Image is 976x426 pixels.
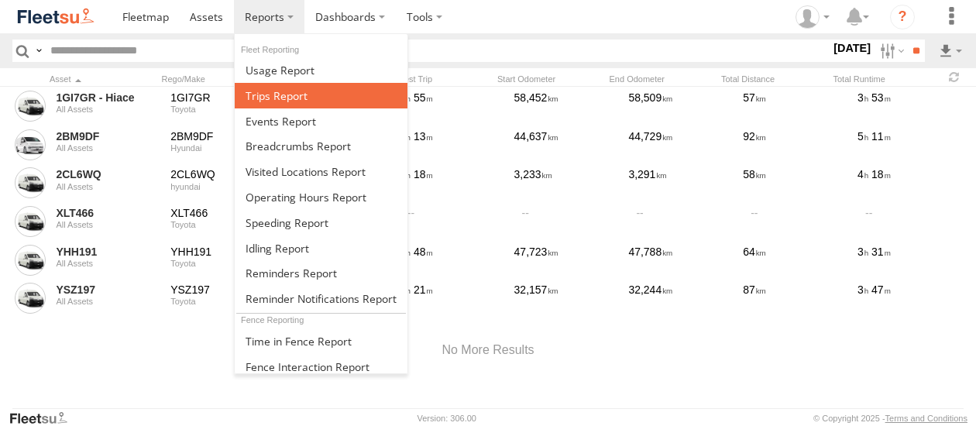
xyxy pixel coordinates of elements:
[857,283,868,296] span: 3
[497,74,603,84] div: Start Odometer
[721,74,827,84] div: Total Distance
[741,280,849,316] div: 87
[170,167,274,181] div: 2CL6WQ
[741,166,849,201] div: 58
[56,105,160,114] div: All Assets
[235,159,407,184] a: Visited Locations Report
[170,91,274,105] div: 1GI7GR
[871,246,891,258] span: 31
[235,133,407,159] a: Breadcrumbs Report
[414,283,433,296] span: 21
[937,40,964,62] label: Export results as...
[235,184,407,210] a: Asset Operating Hours Report
[56,129,160,143] a: 2BM9DF
[33,40,45,62] label: Search Query
[235,286,407,311] a: Service Reminder Notifications Report
[874,40,907,62] label: Search Filter Options
[56,245,160,259] a: YHH191
[871,91,891,104] span: 53
[56,91,160,105] a: 1GI7GR - Hiace
[414,130,433,143] span: 13
[857,168,868,180] span: 4
[235,354,407,380] a: Fence Interaction Report
[170,259,274,268] div: Toyota
[15,283,46,314] a: View Asset Details
[170,283,274,297] div: YSZ197
[857,246,868,258] span: 3
[871,168,891,180] span: 18
[56,143,160,153] div: All Assets
[418,414,476,423] div: Version: 306.00
[857,130,868,143] span: 5
[56,220,160,229] div: All Assets
[830,40,874,57] label: [DATE]
[170,143,274,153] div: Hyundai
[15,245,46,276] a: View Asset Details
[56,206,160,220] a: XLT466
[741,127,849,163] div: 92
[170,245,274,259] div: YHH191
[610,74,716,84] div: End Odometer
[945,70,964,84] span: Refresh
[857,91,868,104] span: 3
[235,235,407,261] a: Idling Report
[790,5,835,29] div: Garry Tanner
[890,5,915,29] i: ?
[50,74,156,84] div: Click to Sort
[512,88,620,124] div: 58,452
[386,74,492,84] div: Longest Trip
[162,74,268,84] div: Rego/Make
[170,105,274,114] div: Toyota
[56,182,160,191] div: All Assets
[15,91,46,122] a: View Asset Details
[56,283,160,297] a: YSZ197
[414,91,433,104] span: 55
[414,246,433,258] span: 48
[235,328,407,354] a: Time in Fences Report
[56,259,160,268] div: All Assets
[871,283,891,296] span: 47
[235,210,407,235] a: Fleet Speed Report
[170,297,274,306] div: Toyota
[813,414,967,423] div: © Copyright 2025 -
[56,167,160,181] a: 2CL6WQ
[885,414,967,423] a: Terms and Conditions
[414,168,433,180] span: 18
[235,57,407,83] a: Usage Report
[235,108,407,134] a: Full Events Report
[170,129,274,143] div: 2BM9DF
[15,206,46,237] a: View Asset Details
[741,242,849,278] div: 64
[512,166,620,201] div: 3,233
[170,206,274,220] div: XLT466
[627,242,735,278] div: 47,788
[9,411,80,426] a: Visit our Website
[627,88,735,124] div: 58,509
[170,182,274,191] div: hyundai
[15,129,46,160] a: View Asset Details
[627,280,735,316] div: 32,244
[512,242,620,278] div: 47,723
[627,166,735,201] div: 3,291
[56,297,160,306] div: All Assets
[833,74,940,84] div: Total Runtime
[512,280,620,316] div: 32,157
[741,88,849,124] div: 57
[627,127,735,163] div: 44,729
[170,220,274,229] div: Toyota
[512,127,620,163] div: 44,637
[15,167,46,198] a: View Asset Details
[15,6,96,27] img: fleetsu-logo-horizontal.svg
[235,260,407,286] a: Reminders Report
[871,130,891,143] span: 11
[235,83,407,108] a: Trips Report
